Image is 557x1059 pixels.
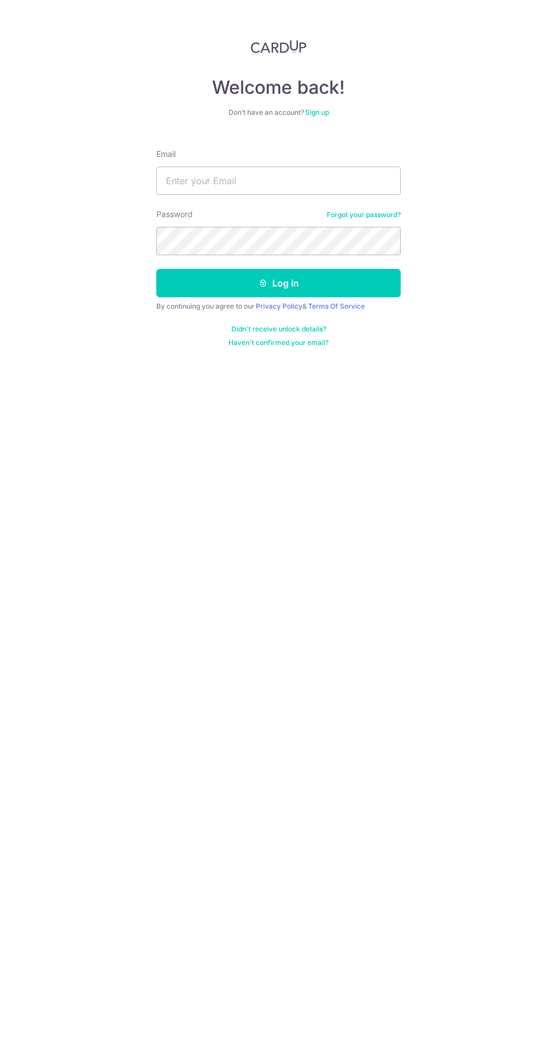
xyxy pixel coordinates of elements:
[156,269,401,297] button: Log in
[231,325,326,334] a: Didn't receive unlock details?
[305,108,329,117] a: Sign up
[327,210,401,219] a: Forgot your password?
[156,167,401,195] input: Enter your Email
[256,302,302,310] a: Privacy Policy
[156,108,401,117] div: Don’t have an account?
[228,338,329,347] a: Haven't confirmed your email?
[156,302,401,311] div: By continuing you agree to our &
[156,148,176,160] label: Email
[156,76,401,99] h4: Welcome back!
[156,209,193,220] label: Password
[251,40,306,53] img: CardUp Logo
[308,302,365,310] a: Terms Of Service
